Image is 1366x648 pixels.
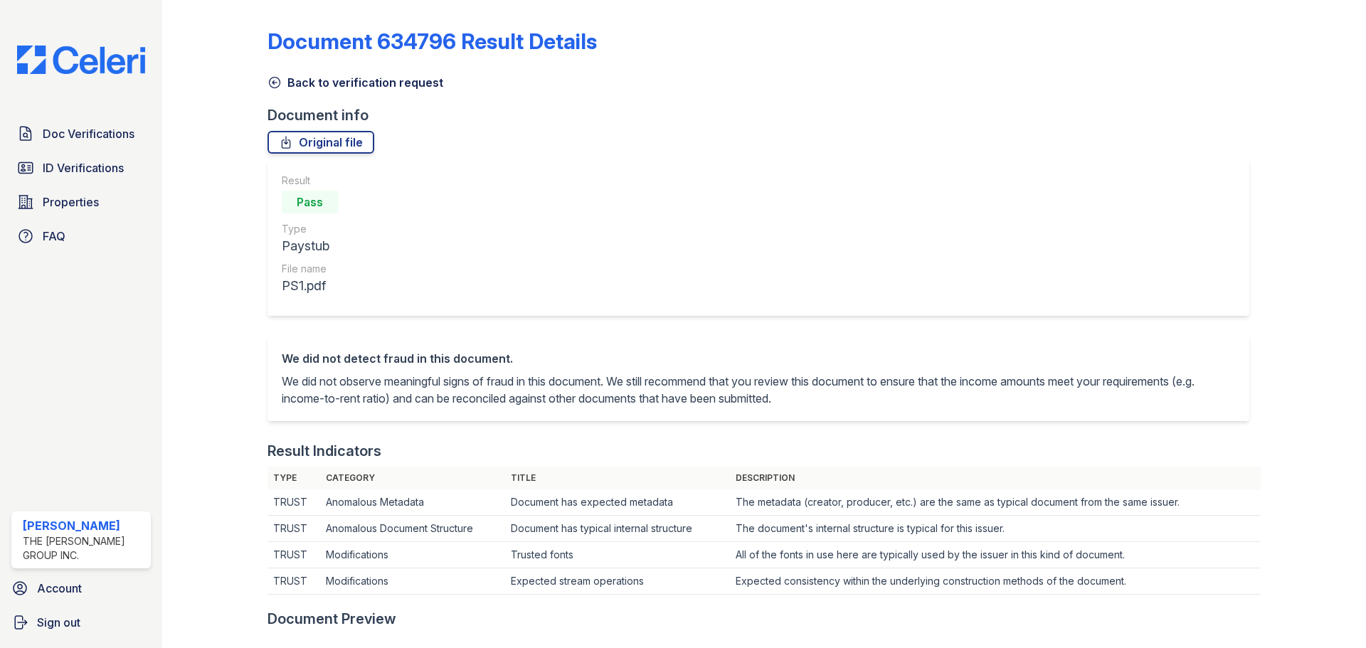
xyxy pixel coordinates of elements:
[282,222,339,236] div: Type
[23,517,145,534] div: [PERSON_NAME]
[43,159,124,176] span: ID Verifications
[6,46,157,74] img: CE_Logo_Blue-a8612792a0a2168367f1c8372b55b34899dd931a85d93a1a3d3e32e68fde9ad4.png
[268,131,374,154] a: Original file
[730,542,1261,568] td: All of the fonts in use here are typically used by the issuer in this kind of document.
[268,441,381,461] div: Result Indicators
[282,373,1235,407] p: We did not observe meaningful signs of fraud in this document. We still recommend that you review...
[730,568,1261,595] td: Expected consistency within the underlying construction methods of the document.
[268,542,321,568] td: TRUST
[320,489,505,516] td: Anomalous Metadata
[730,516,1261,542] td: The document's internal structure is typical for this issuer.
[11,222,151,250] a: FAQ
[268,609,396,629] div: Document Preview
[268,28,597,54] a: Document 634796 Result Details
[730,489,1261,516] td: The metadata (creator, producer, etc.) are the same as typical document from the same issuer.
[268,568,321,595] td: TRUST
[505,516,730,542] td: Document has typical internal structure
[11,119,151,148] a: Doc Verifications
[43,228,65,245] span: FAQ
[11,188,151,216] a: Properties
[37,580,82,597] span: Account
[505,568,730,595] td: Expected stream operations
[268,74,443,91] a: Back to verification request
[268,105,1261,125] div: Document info
[282,236,339,256] div: Paystub
[282,262,339,276] div: File name
[730,467,1261,489] th: Description
[43,193,99,211] span: Properties
[6,608,157,637] a: Sign out
[320,568,505,595] td: Modifications
[320,542,505,568] td: Modifications
[268,489,321,516] td: TRUST
[505,489,730,516] td: Document has expected metadata
[268,516,321,542] td: TRUST
[320,516,505,542] td: Anomalous Document Structure
[505,467,730,489] th: Title
[43,125,134,142] span: Doc Verifications
[282,276,339,296] div: PS1.pdf
[282,350,1235,367] div: We did not detect fraud in this document.
[37,614,80,631] span: Sign out
[6,574,157,602] a: Account
[505,542,730,568] td: Trusted fonts
[320,467,505,489] th: Category
[282,174,339,188] div: Result
[282,191,339,213] div: Pass
[23,534,145,563] div: The [PERSON_NAME] Group Inc.
[268,467,321,489] th: Type
[11,154,151,182] a: ID Verifications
